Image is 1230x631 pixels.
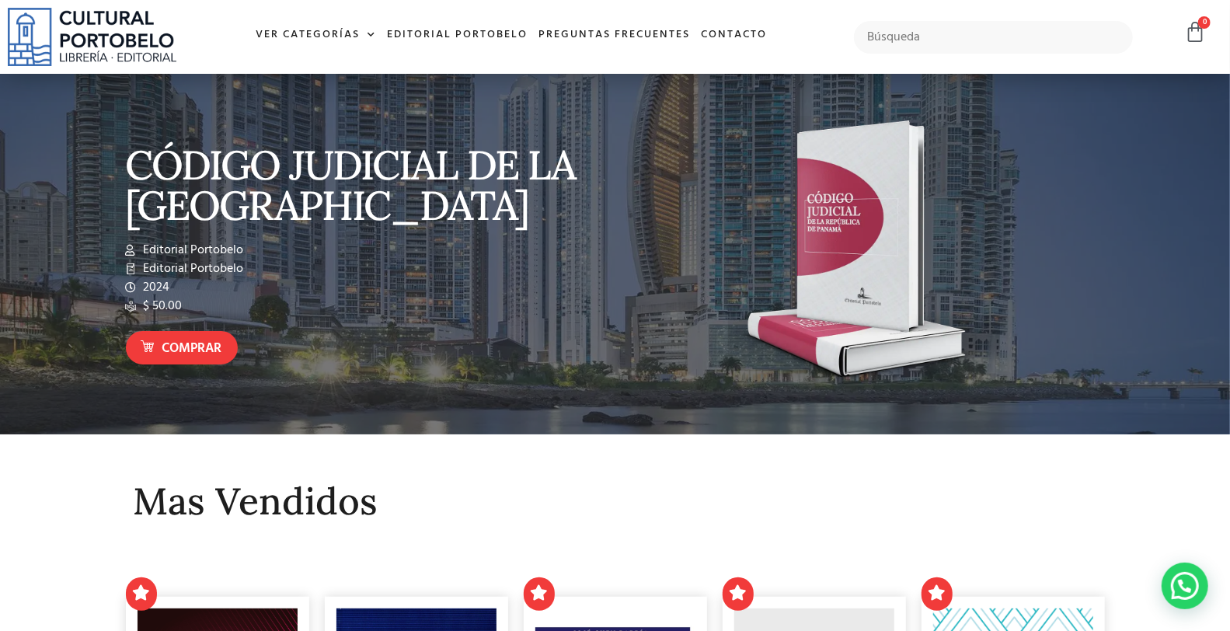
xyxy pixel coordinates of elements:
a: Comprar [126,331,238,364]
h2: Mas Vendidos [134,481,1097,522]
a: Preguntas frecuentes [533,19,695,52]
a: 0 [1184,21,1206,44]
p: CÓDIGO JUDICIAL DE LA [GEOGRAPHIC_DATA] [126,145,608,225]
a: Ver Categorías [250,19,382,52]
a: Contacto [695,19,772,52]
input: Búsqueda [854,21,1132,54]
span: Comprar [162,339,222,359]
span: 2024 [139,278,169,297]
a: Editorial Portobelo [382,19,533,52]
span: Editorial Portobelo [139,241,243,260]
span: Editorial Portobelo [139,260,243,278]
span: $ 50.00 [139,297,182,315]
span: 0 [1198,16,1211,29]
